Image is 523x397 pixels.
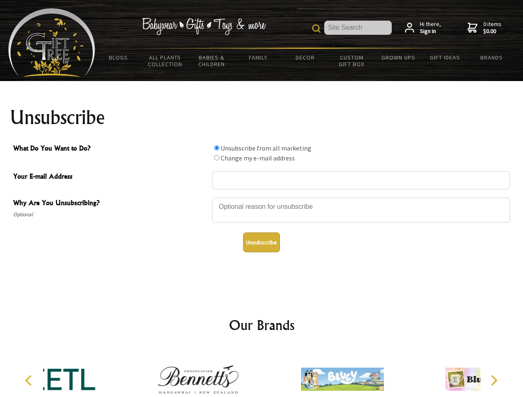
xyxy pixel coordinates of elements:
[422,49,468,66] a: Gift Ideas
[221,154,295,162] label: Change my e-mail address
[375,49,422,66] a: Grown Ups
[468,21,501,35] a: 0 items$0.00
[214,155,219,160] input: What Do You Want to Do?
[8,8,95,77] img: Babyware - Gifts - Toys and more...
[420,21,441,35] span: Hi there,
[484,371,503,390] button: Next
[13,171,208,183] span: Your E-mail Address
[483,20,501,35] span: 0 items
[312,24,321,33] img: product search
[328,49,375,73] a: Custom Gift Box
[243,232,280,252] button: Unsubscribe
[235,49,282,66] a: Family
[468,49,515,66] a: Brands
[212,171,510,189] input: Your E-mail Address
[13,143,208,155] span: What Do You Want to Do?
[420,28,441,35] strong: Sign in
[21,371,39,390] button: Previous
[214,145,219,151] input: What Do You Want to Do?
[10,108,513,127] h1: Unsubscribe
[13,198,208,210] span: Why Are You Unsubscribing?
[142,18,266,35] img: Babywear - Gifts - Toys & more
[142,49,189,73] a: All Plants Collection
[221,144,311,152] label: Unsubscribe from all marketing
[324,21,392,35] input: Site Search
[188,49,235,73] a: Babies & Children
[282,49,328,66] a: Decor
[212,198,510,222] textarea: Why Are You Unsubscribing?
[13,210,208,220] span: Optional
[405,21,441,35] a: Hi there,Sign in
[17,315,507,335] h2: Our Brands
[95,49,142,66] a: BLOGS
[483,28,501,35] strong: $0.00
